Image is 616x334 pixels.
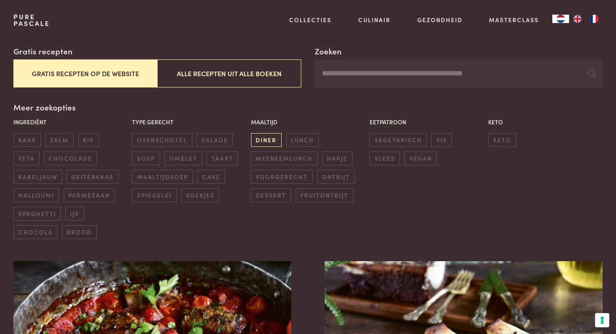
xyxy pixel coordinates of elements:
span: keto [488,133,516,147]
span: fruitontbijt [296,188,353,202]
label: Zoeken [315,45,342,57]
span: kaas [13,133,41,147]
span: vegetarisch [370,133,427,147]
span: salade [197,133,233,147]
span: maaltijdsoep [132,170,193,184]
label: Gratis recepten [13,45,72,57]
button: Gratis recepten op de website [13,59,158,87]
p: Type gerecht [132,118,246,126]
a: EN [569,15,586,23]
span: taart [207,152,238,165]
span: brood [62,225,97,239]
span: diner [251,133,282,147]
div: Language [552,15,569,23]
a: Masterclass [489,15,539,24]
p: Keto [488,118,603,126]
span: ijs [65,207,84,221]
a: PurePascale [13,13,50,27]
span: ontbijt [317,170,355,184]
span: kabeljauw [13,170,62,184]
a: FR [586,15,603,23]
span: zalm [45,133,74,147]
span: vis [431,133,452,147]
span: spiegelei [132,188,176,202]
span: soep [132,152,160,165]
a: Collecties [289,15,331,24]
span: kip [78,133,99,147]
span: dessert [251,188,291,202]
span: vegan [404,152,437,165]
span: geitenkaas [67,170,119,184]
aside: Language selected: Nederlands [552,15,603,23]
a: Gezondheid [417,15,463,24]
span: hapje [322,152,352,165]
span: parmezaan [64,188,115,202]
p: Ingrediënt [13,118,128,126]
span: feta [13,152,39,165]
span: voorgerecht [251,170,313,184]
a: Culinair [358,15,391,24]
span: koekjes [181,188,219,202]
span: ovenschotel [132,133,192,147]
span: halloumi [13,188,59,202]
span: lunch [286,133,319,147]
ul: Language list [569,15,603,23]
span: chocolade [44,152,97,165]
span: omelet [164,152,202,165]
span: spaghetti [13,207,61,221]
a: NL [552,15,569,23]
p: Eetpatroon [370,118,484,126]
p: Maaltijd [251,118,365,126]
button: Alle recepten uit alle boeken [157,59,301,87]
span: meeneemlunch [251,152,318,165]
span: vlees [370,152,400,165]
span: chocola [13,225,57,239]
button: Uw voorkeuren voor toestemming voor trackingtechnologieën [595,313,609,327]
span: cake [197,170,225,184]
